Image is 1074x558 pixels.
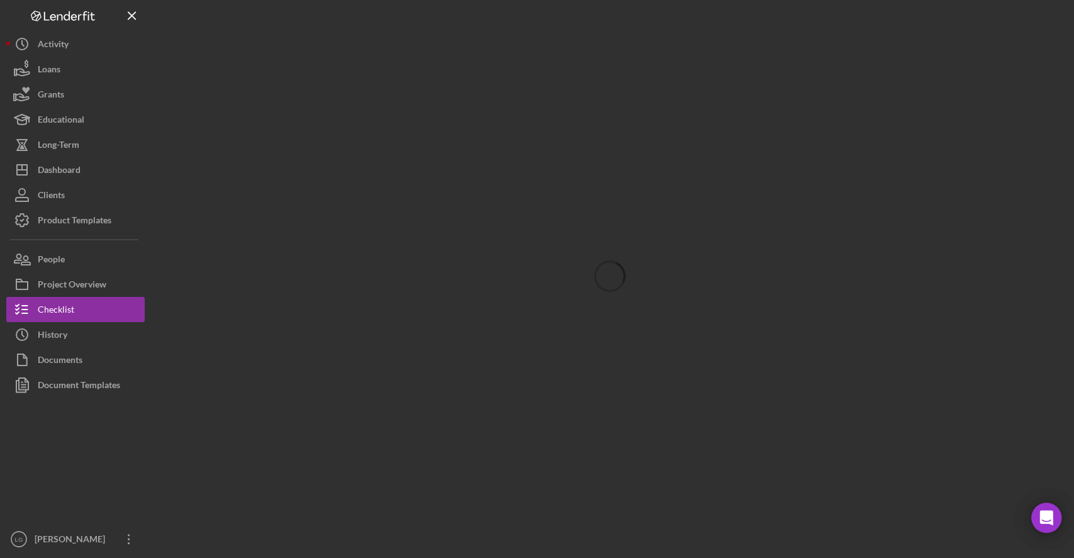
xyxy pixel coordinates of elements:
button: People [6,247,145,272]
text: LG [15,536,23,543]
button: Checklist [6,297,145,322]
div: Clients [38,182,65,211]
div: Document Templates [38,372,120,401]
div: Activity [38,31,69,60]
button: Long-Term [6,132,145,157]
div: Open Intercom Messenger [1031,503,1061,533]
div: Checklist [38,297,74,325]
div: [PERSON_NAME] [31,527,113,555]
div: People [38,247,65,275]
div: Educational [38,107,84,135]
button: Document Templates [6,372,145,398]
button: Dashboard [6,157,145,182]
button: LG[PERSON_NAME] [6,527,145,552]
button: Clients [6,182,145,208]
div: Long-Term [38,132,79,160]
button: Documents [6,347,145,372]
button: Project Overview [6,272,145,297]
div: Documents [38,347,82,376]
button: Loans [6,57,145,82]
button: Grants [6,82,145,107]
div: Grants [38,82,64,110]
div: Product Templates [38,208,111,236]
button: History [6,322,145,347]
div: Project Overview [38,272,106,300]
button: Activity [6,31,145,57]
button: Educational [6,107,145,132]
button: Product Templates [6,208,145,233]
div: History [38,322,67,350]
div: Dashboard [38,157,81,186]
div: Loans [38,57,60,85]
